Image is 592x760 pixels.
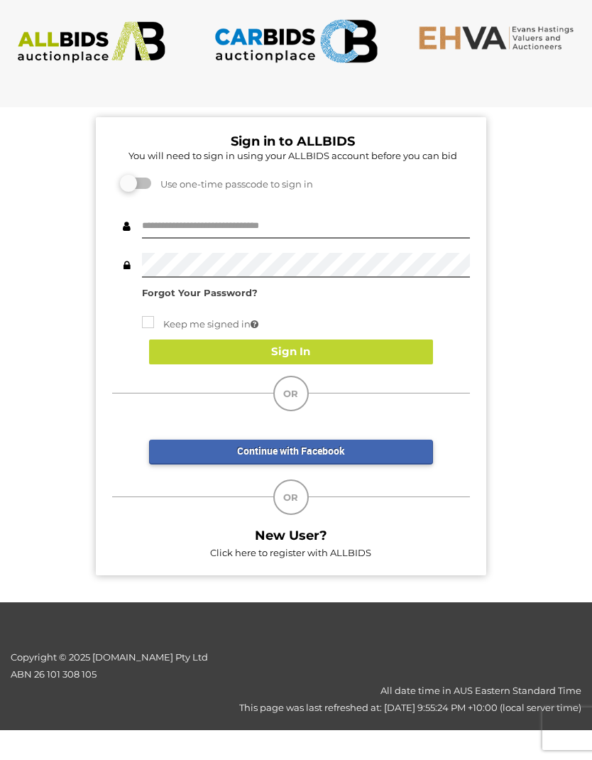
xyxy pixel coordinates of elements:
[142,287,258,298] a: Forgot Your Password?
[116,151,470,161] h5: You will need to sign in using your ALLBIDS account before you can bid
[273,479,309,515] div: OR
[142,316,258,332] label: Keep me signed in
[214,14,378,68] img: CARBIDS.com.au
[255,528,327,543] b: New User?
[149,340,433,364] button: Sign In
[149,440,433,465] a: Continue with Facebook
[273,376,309,411] div: OR
[231,134,355,149] b: Sign in to ALLBIDS
[153,178,313,190] span: Use one-time passcode to sign in
[210,547,371,558] a: Click here to register with ALLBIDS
[418,25,583,50] img: EHVA.com.au
[9,21,174,63] img: ALLBIDS.com.au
